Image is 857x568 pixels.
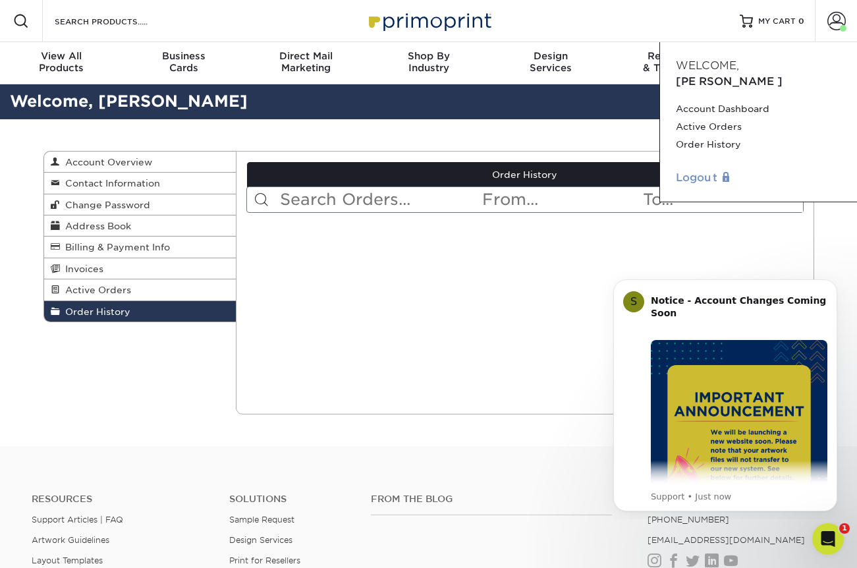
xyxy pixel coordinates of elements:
[489,50,612,62] span: Design
[44,215,236,237] a: Address Book
[245,50,368,62] span: Direct Mail
[60,200,150,210] span: Change Password
[812,523,844,555] iframe: Intercom live chat
[676,100,841,118] a: Account Dashboard
[612,50,734,74] div: & Templates
[53,13,182,29] input: SEARCH PRODUCTS.....
[44,301,236,322] a: Order History
[229,555,300,565] a: Print for Resellers
[676,59,739,72] span: Welcome,
[481,187,642,212] input: From...
[676,118,841,136] a: Active Orders
[44,279,236,300] a: Active Orders
[32,515,123,525] a: Support Articles | FAQ
[60,264,103,274] span: Invoices
[489,50,612,74] div: Services
[839,523,850,534] span: 1
[612,50,734,62] span: Resources
[123,50,245,62] span: Business
[676,170,841,186] a: Logout
[798,16,804,26] span: 0
[60,178,160,188] span: Contact Information
[245,50,368,74] div: Marketing
[648,535,805,545] a: [EMAIL_ADDRESS][DOMAIN_NAME]
[44,173,236,194] a: Contact Information
[229,515,294,525] a: Sample Request
[44,152,236,173] a: Account Overview
[245,42,368,84] a: Direct MailMarketing
[44,194,236,215] a: Change Password
[363,7,495,35] img: Primoprint
[642,187,802,212] input: To...
[279,187,481,212] input: Search Orders...
[648,515,729,525] a: [PHONE_NUMBER]
[229,494,350,505] h4: Solutions
[368,50,490,74] div: Industry
[32,535,109,545] a: Artwork Guidelines
[44,237,236,258] a: Billing & Payment Info
[32,494,209,505] h4: Resources
[247,162,803,187] a: Order History
[594,268,857,519] iframe: Intercom notifications message
[60,306,130,317] span: Order History
[612,42,734,84] a: Resources& Templates
[758,16,796,27] span: MY CART
[60,157,152,167] span: Account Overview
[123,42,245,84] a: BusinessCards
[676,136,841,154] a: Order History
[44,258,236,279] a: Invoices
[229,535,292,545] a: Design Services
[123,50,245,74] div: Cards
[60,242,170,252] span: Billing & Payment Info
[371,494,612,505] h4: From the Blog
[489,42,612,84] a: DesignServices
[368,42,490,84] a: Shop ByIndustry
[368,50,490,62] span: Shop By
[676,75,783,88] span: [PERSON_NAME]
[60,221,131,231] span: Address Book
[60,285,131,295] span: Active Orders
[32,555,103,565] a: Layout Templates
